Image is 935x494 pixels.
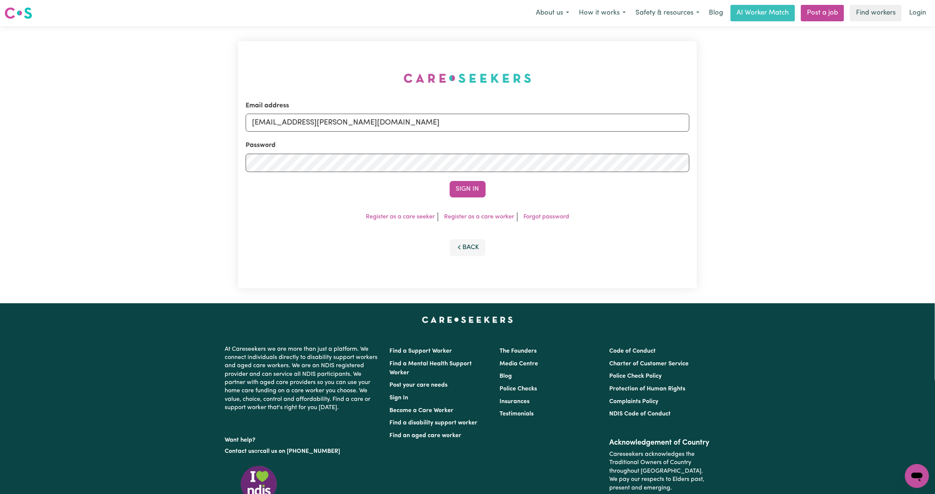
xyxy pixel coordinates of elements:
[450,181,486,197] button: Sign In
[390,420,478,426] a: Find a disability support worker
[4,6,32,20] img: Careseekers logo
[390,433,462,439] a: Find an aged care worker
[801,5,844,21] a: Post a job
[523,214,569,220] a: Forgot password
[609,438,710,447] h2: Acknowledgement of Country
[609,399,658,405] a: Complaints Policy
[905,5,931,21] a: Login
[366,214,435,220] a: Register as a care seeker
[246,114,689,132] input: Email address
[609,386,685,392] a: Protection of Human Rights
[500,386,537,392] a: Police Checks
[390,408,454,414] a: Become a Care Worker
[850,5,902,21] a: Find workers
[609,411,671,417] a: NDIS Code of Conduct
[444,214,514,220] a: Register as a care worker
[500,411,534,417] a: Testimonials
[4,4,32,22] a: Careseekers logo
[246,101,289,111] label: Email address
[225,444,381,458] p: or
[500,348,537,354] a: The Founders
[225,342,381,415] p: At Careseekers we are more than just a platform. We connect individuals directly to disability su...
[500,373,512,379] a: Blog
[574,5,631,21] button: How it works
[609,348,656,354] a: Code of Conduct
[631,5,704,21] button: Safety & resources
[225,448,255,454] a: Contact us
[500,399,529,405] a: Insurances
[609,373,662,379] a: Police Check Policy
[450,239,486,256] button: Back
[225,433,381,444] p: Want help?
[500,361,538,367] a: Media Centre
[390,348,452,354] a: Find a Support Worker
[246,141,276,150] label: Password
[704,5,728,21] a: Blog
[390,361,472,376] a: Find a Mental Health Support Worker
[260,448,340,454] a: call us on [PHONE_NUMBER]
[422,317,513,323] a: Careseekers home page
[390,382,448,388] a: Post your care needs
[531,5,574,21] button: About us
[731,5,795,21] a: AI Worker Match
[609,361,689,367] a: Charter of Customer Service
[390,395,409,401] a: Sign In
[905,464,929,488] iframe: Button to launch messaging window, conversation in progress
